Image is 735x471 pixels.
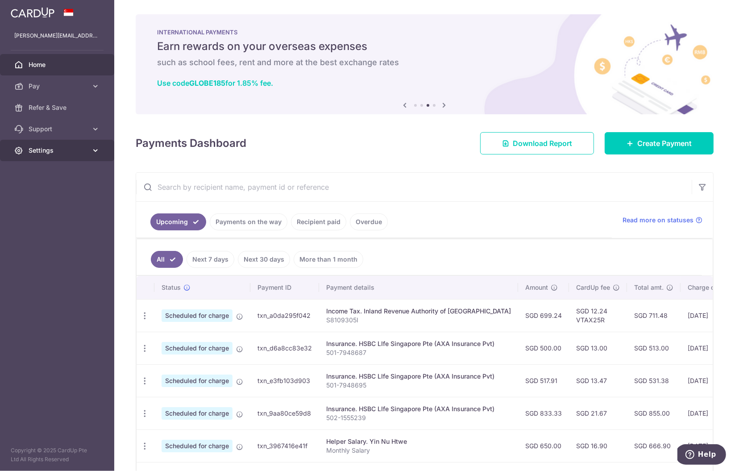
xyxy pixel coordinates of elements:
[326,307,511,316] div: Income Tax. Inland Revenue Authority of [GEOGRAPHIC_DATA]
[136,135,246,151] h4: Payments Dashboard
[350,213,388,230] a: Overdue
[518,299,569,332] td: SGD 699.24
[250,299,319,332] td: txn_a0da295f042
[136,14,714,114] img: International Payment Banner
[189,79,225,88] b: GLOBE185
[29,103,87,112] span: Refer & Save
[688,283,724,292] span: Charge date
[627,397,681,429] td: SGD 855.00
[238,251,290,268] a: Next 30 days
[326,404,511,413] div: Insurance. HSBC LIfe Singapore Pte (AXA Insurance Pvt)
[326,316,511,325] p: S8109305I
[250,364,319,397] td: txn_e3fb103d903
[569,397,627,429] td: SGD 21.67
[291,213,346,230] a: Recipient paid
[480,132,594,154] a: Download Report
[157,39,692,54] h5: Earn rewards on your overseas expenses
[569,429,627,462] td: SGD 16.90
[627,429,681,462] td: SGD 666.90
[162,375,233,387] span: Scheduled for charge
[250,276,319,299] th: Payment ID
[634,283,664,292] span: Total amt.
[513,138,572,149] span: Download Report
[326,437,511,446] div: Helper Salary. Yin Nu Htwe
[162,440,233,452] span: Scheduled for charge
[29,60,87,69] span: Home
[162,407,233,420] span: Scheduled for charge
[11,7,54,18] img: CardUp
[187,251,234,268] a: Next 7 days
[150,213,206,230] a: Upcoming
[623,216,693,225] span: Read more on statuses
[677,444,726,467] iframe: Opens a widget where you can find more information
[136,173,692,201] input: Search by recipient name, payment id or reference
[29,146,87,155] span: Settings
[518,332,569,364] td: SGD 500.00
[162,283,181,292] span: Status
[162,342,233,354] span: Scheduled for charge
[326,446,511,455] p: Monthly Salary
[326,339,511,348] div: Insurance. HSBC LIfe Singapore Pte (AXA Insurance Pvt)
[14,31,100,40] p: [PERSON_NAME][EMAIL_ADDRESS][PERSON_NAME][PERSON_NAME][DOMAIN_NAME]
[569,332,627,364] td: SGD 13.00
[157,29,692,36] p: INTERNATIONAL PAYMENTS
[518,364,569,397] td: SGD 517.91
[605,132,714,154] a: Create Payment
[525,283,548,292] span: Amount
[623,216,702,225] a: Read more on statuses
[518,429,569,462] td: SGD 650.00
[326,413,511,422] p: 502-1555239
[569,299,627,332] td: SGD 12.24 VTAX25R
[518,397,569,429] td: SGD 833.33
[250,332,319,364] td: txn_d6a8cc83e32
[326,372,511,381] div: Insurance. HSBC LIfe Singapore Pte (AXA Insurance Pvt)
[576,283,610,292] span: CardUp fee
[637,138,692,149] span: Create Payment
[162,309,233,322] span: Scheduled for charge
[250,397,319,429] td: txn_9aa80ce59d8
[294,251,363,268] a: More than 1 month
[157,79,273,88] a: Use codeGLOBE185for 1.85% fee.
[627,332,681,364] td: SGD 513.00
[250,429,319,462] td: txn_3967416e41f
[569,364,627,397] td: SGD 13.47
[627,299,681,332] td: SGD 711.48
[210,213,287,230] a: Payments on the way
[319,276,518,299] th: Payment details
[326,381,511,390] p: 501-7948695
[151,251,183,268] a: All
[157,57,692,68] h6: such as school fees, rent and more at the best exchange rates
[326,348,511,357] p: 501-7948687
[29,125,87,133] span: Support
[29,82,87,91] span: Pay
[627,364,681,397] td: SGD 531.38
